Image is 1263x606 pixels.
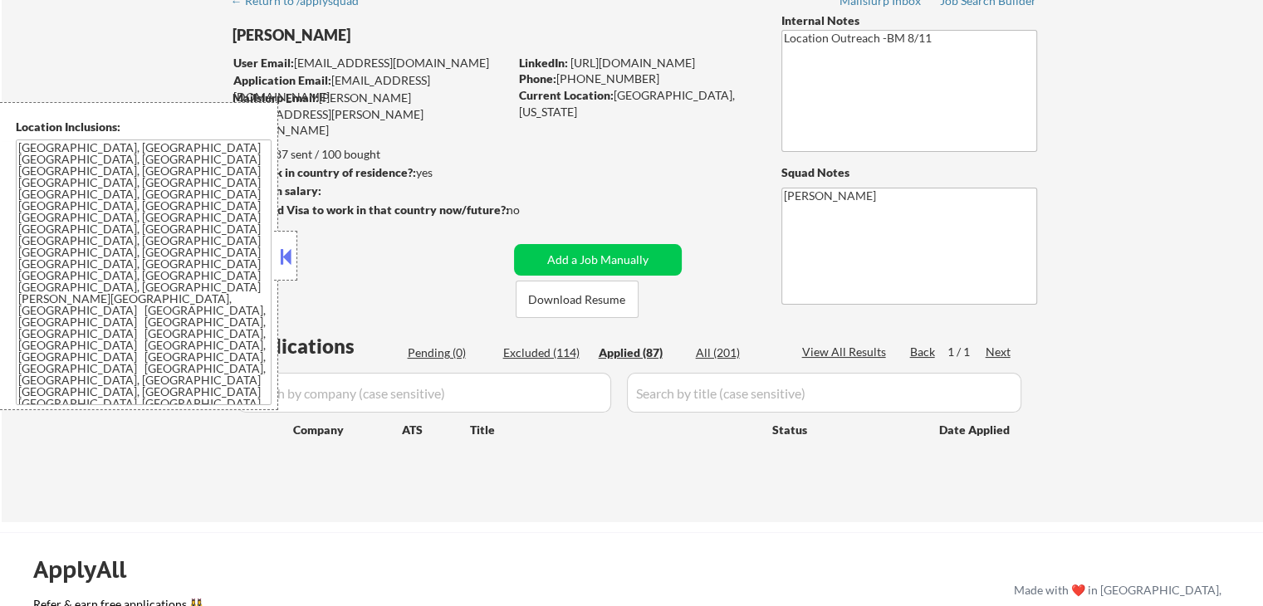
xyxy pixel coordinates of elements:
[233,55,508,71] div: [EMAIL_ADDRESS][DOMAIN_NAME]
[507,202,554,218] div: no
[232,146,508,163] div: 87 sent / 100 bought
[781,164,1037,181] div: Squad Notes
[519,87,754,120] div: [GEOGRAPHIC_DATA], [US_STATE]
[910,344,937,360] div: Back
[986,344,1012,360] div: Next
[519,88,614,102] strong: Current Location:
[470,422,756,438] div: Title
[514,244,682,276] button: Add a Job Manually
[237,373,611,413] input: Search by company (case sensitive)
[599,345,682,361] div: Applied (87)
[293,422,402,438] div: Company
[947,344,986,360] div: 1 / 1
[233,90,508,139] div: [PERSON_NAME][EMAIL_ADDRESS][PERSON_NAME][DOMAIN_NAME]
[503,345,586,361] div: Excluded (114)
[233,72,508,105] div: [EMAIL_ADDRESS][DOMAIN_NAME]
[402,422,470,438] div: ATS
[237,336,402,356] div: Applications
[516,281,639,318] button: Download Resume
[802,344,891,360] div: View All Results
[16,119,272,135] div: Location Inclusions:
[408,345,491,361] div: Pending (0)
[233,73,331,87] strong: Application Email:
[781,12,1037,29] div: Internal Notes
[233,25,574,46] div: [PERSON_NAME]
[519,71,556,86] strong: Phone:
[33,555,145,584] div: ApplyAll
[627,373,1021,413] input: Search by title (case sensitive)
[232,165,416,179] strong: Can work in country of residence?:
[772,414,915,444] div: Status
[233,203,509,217] strong: Will need Visa to work in that country now/future?:
[233,90,319,105] strong: Mailslurp Email:
[233,56,294,70] strong: User Email:
[232,164,503,181] div: yes
[519,71,754,87] div: [PHONE_NUMBER]
[696,345,779,361] div: All (201)
[519,56,568,70] strong: LinkedIn:
[570,56,695,70] a: [URL][DOMAIN_NAME]
[939,422,1012,438] div: Date Applied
